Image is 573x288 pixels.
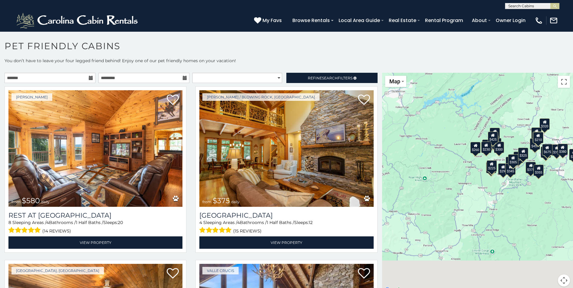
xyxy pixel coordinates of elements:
[46,220,49,225] span: 4
[481,142,491,153] div: $230
[8,220,11,225] span: 8
[486,162,496,173] div: $355
[11,93,52,101] a: [PERSON_NAME]
[533,132,543,143] div: $245
[199,90,373,207] a: Mountain Song Lodge from $375 daily
[386,15,419,26] a: Real Estate
[308,76,352,80] span: Refine Filters
[322,76,338,80] span: Search
[199,211,373,219] a: [GEOGRAPHIC_DATA]
[549,16,558,25] img: mail-regular-white.png
[213,196,230,205] span: $375
[233,227,262,235] span: (15 reviews)
[199,90,373,207] img: Mountain Song Lodge
[422,15,466,26] a: Rental Program
[506,157,516,168] div: $375
[167,267,179,280] a: Add to favorites
[539,118,550,130] div: $320
[289,15,333,26] a: Browse Rentals
[494,142,504,153] div: $300
[558,274,570,286] button: Map camera controls
[11,267,104,274] a: [GEOGRAPHIC_DATA], [GEOGRAPHIC_DATA]
[8,219,182,235] div: Sleeping Areas / Bathrooms / Sleeps:
[493,15,529,26] a: Owner Login
[535,16,543,25] img: phone-regular-white.png
[518,148,528,159] div: $325
[488,132,498,143] div: $425
[237,220,240,225] span: 4
[498,163,508,175] div: $290
[8,211,182,219] h3: Rest at Mountain Crest
[8,236,182,249] a: View Property
[202,267,239,274] a: Valle Crucis
[470,142,481,153] div: $260
[286,73,377,83] a: RefineSearchFilters
[8,90,182,207] img: 1714397301_thumbnail.jpeg
[508,154,518,166] div: $305
[533,132,543,143] div: $210
[76,220,103,225] span: 1 Half Baths /
[41,200,50,204] span: daily
[482,139,492,151] div: $650
[42,227,71,235] span: (14 reviews)
[557,144,568,155] div: $380
[389,78,400,85] span: Map
[336,15,383,26] a: Local Area Guide
[262,17,282,24] span: My Favs
[490,128,500,139] div: $325
[488,135,499,147] div: $395
[358,267,370,280] a: Add to favorites
[505,163,516,175] div: $345
[309,220,313,225] span: 12
[202,93,320,101] a: [PERSON_NAME] / Blowing Rock, [GEOGRAPHIC_DATA]
[199,220,202,225] span: 4
[358,94,370,107] a: Add to favorites
[540,146,551,158] div: $315
[231,200,240,204] span: daily
[267,220,294,225] span: 1 Half Baths /
[22,196,40,205] span: $580
[202,200,211,204] span: from
[385,76,406,87] button: Change map style
[530,138,540,150] div: $451
[118,220,123,225] span: 20
[558,76,570,88] button: Toggle fullscreen view
[8,90,182,207] a: from $580 daily
[552,144,562,156] div: $315
[533,165,544,176] div: $355
[167,94,179,107] a: Add to favorites
[199,211,373,219] h3: Mountain Song Lodge
[469,15,490,26] a: About
[542,144,552,155] div: $675
[526,162,536,173] div: $375
[199,219,373,235] div: Sleeping Areas / Bathrooms / Sleeps:
[199,236,373,249] a: View Property
[254,17,283,24] a: My Favs
[531,127,542,139] div: $360
[15,11,140,30] img: White-1-2.png
[8,211,182,219] a: Rest at [GEOGRAPHIC_DATA]
[11,200,21,204] span: from
[487,160,497,172] div: $225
